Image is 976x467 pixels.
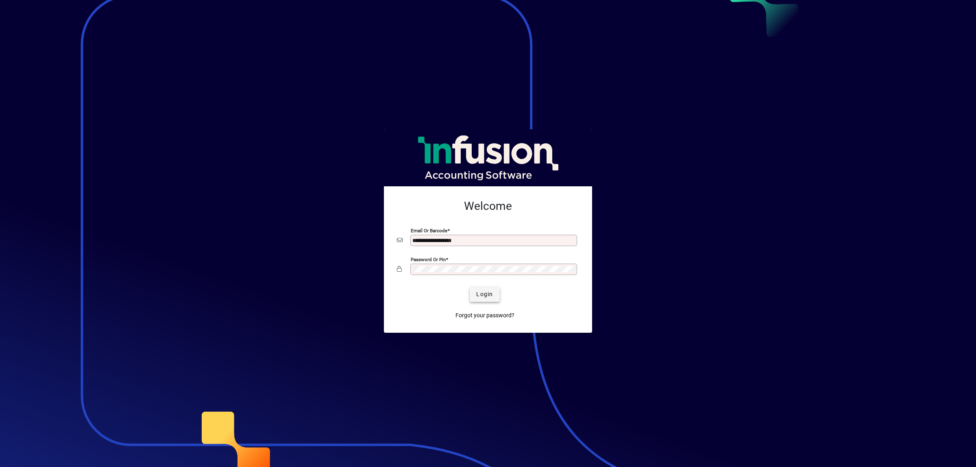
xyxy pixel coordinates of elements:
[476,290,493,299] span: Login
[452,308,518,323] a: Forgot your password?
[397,199,579,213] h2: Welcome
[411,227,447,233] mat-label: Email or Barcode
[470,287,499,302] button: Login
[411,256,446,262] mat-label: Password or Pin
[455,311,514,320] span: Forgot your password?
